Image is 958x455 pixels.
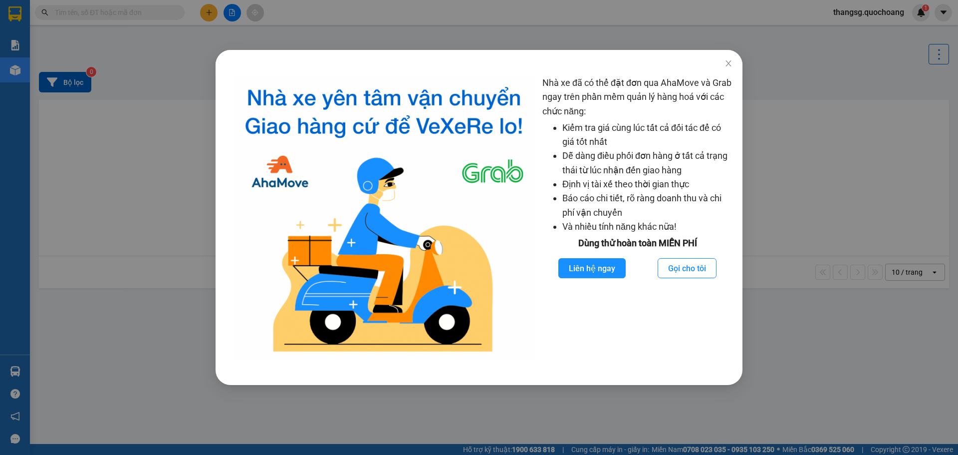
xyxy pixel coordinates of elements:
li: Định vị tài xế theo thời gian thực [562,177,732,191]
button: Gọi cho tôi [658,258,717,278]
li: Dễ dàng điều phối đơn hàng ở tất cả trạng thái từ lúc nhận đến giao hàng [562,149,732,177]
li: Kiểm tra giá cùng lúc tất cả đối tác để có giá tốt nhất [562,121,732,149]
div: Dùng thử hoàn toàn MIỄN PHÍ [542,236,732,250]
button: Liên hệ ngay [558,258,626,278]
button: Close [715,50,742,78]
span: close [724,59,732,67]
li: Và nhiều tính năng khác nữa! [562,220,732,234]
div: Nhà xe đã có thể đặt đơn qua AhaMove và Grab ngay trên phần mềm quản lý hàng hoá với các chức năng: [542,76,732,360]
span: Liên hệ ngay [569,262,615,275]
span: Gọi cho tôi [668,262,706,275]
img: logo [234,76,534,360]
li: Báo cáo chi tiết, rõ ràng doanh thu và chi phí vận chuyển [562,191,732,220]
